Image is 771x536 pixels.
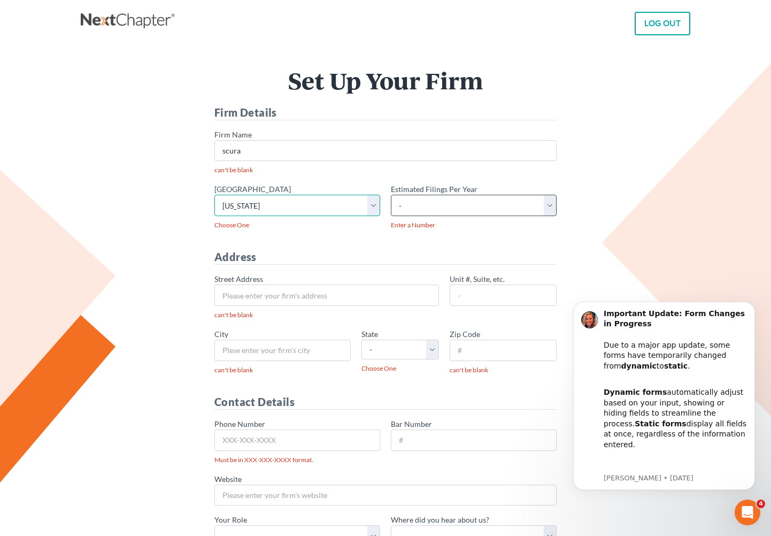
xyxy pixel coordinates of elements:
[214,514,247,525] label: Your Role
[214,455,380,465] span: Must be in XXX-XXX-XXXX format.
[214,129,252,140] label: Firm Name
[214,328,228,340] label: City
[214,365,351,375] span: can't be blank
[635,12,690,35] a: LOG OUT
[91,69,680,92] h1: Set Up Your Firm
[450,285,557,306] input: -
[757,500,765,508] span: 4
[391,183,477,195] label: Estimated Filings Per Year
[450,273,505,285] label: Unit #, Suite, etc.
[214,165,557,175] span: can't be blank
[361,328,378,340] label: State
[214,105,557,120] h4: Firm Details
[214,473,242,485] label: Website
[391,418,432,430] label: Bar Number
[214,249,557,265] h4: Address
[214,183,291,195] label: [GEOGRAPHIC_DATA]
[214,140,557,162] input: Please enter your firm's name
[391,220,557,230] span: Enter a Number
[47,188,190,197] p: Message from Kelly, sent 9w ago
[391,430,557,451] input: #
[214,310,439,320] span: can't be blank
[450,340,557,361] input: #
[47,170,190,254] div: Our team is actively working to re-integrate dynamic functionality and expects to have it restore...
[450,328,480,340] label: Zip Code
[214,285,439,306] input: Please enter your firm's address
[214,485,557,506] input: Please enter your firm's website
[557,286,771,507] iframe: Intercom notifications message
[735,500,760,525] iframe: Intercom live chat
[450,365,557,375] span: can't be blank
[361,364,439,373] span: Choose One
[214,273,263,285] label: Street Address
[214,394,557,410] h4: Contact Details
[214,430,380,451] input: XXX-XXX-XXXX
[214,340,351,361] input: Plese enter your firm's city
[391,514,489,525] label: Where did you hear about us?
[214,220,380,230] span: Choose One
[214,418,265,430] label: Phone Number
